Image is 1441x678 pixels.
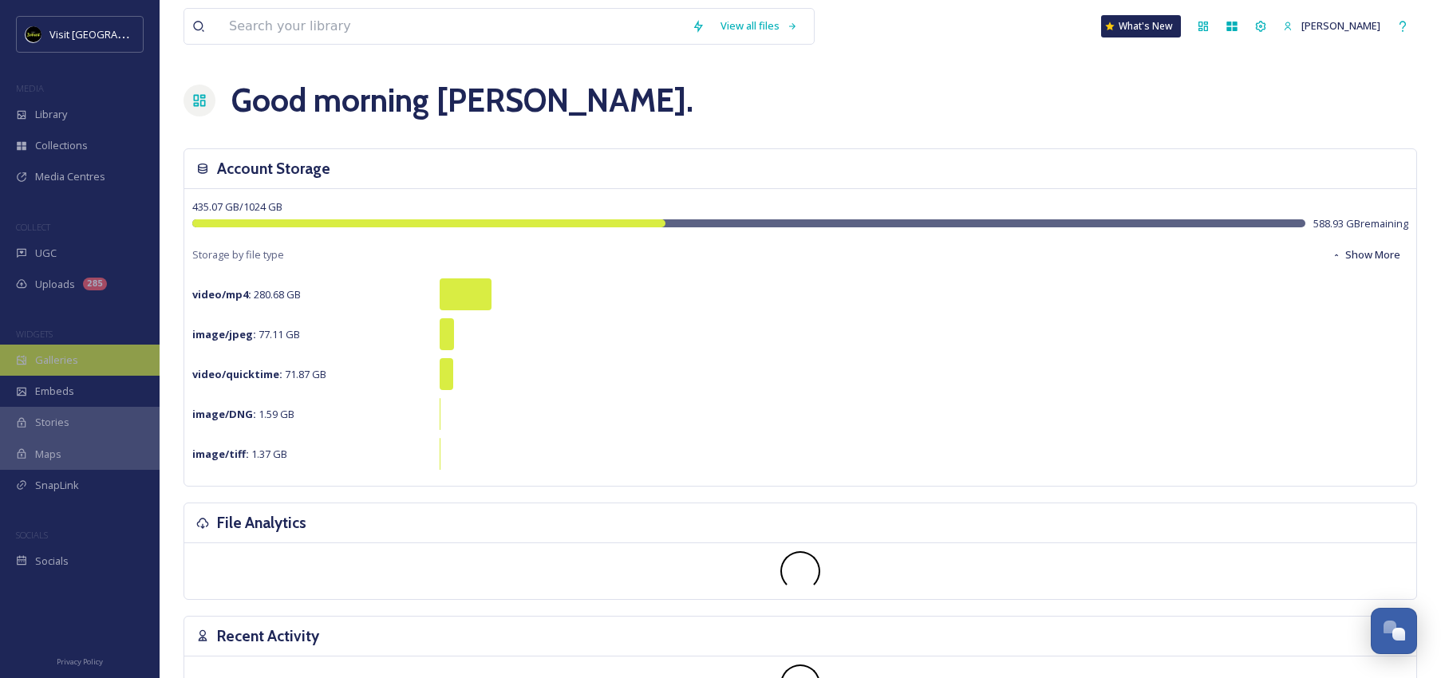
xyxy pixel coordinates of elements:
span: Embeds [35,384,74,399]
span: Socials [35,554,69,569]
h1: Good morning [PERSON_NAME] . [231,77,693,124]
span: Collections [35,138,88,153]
span: 588.93 GB remaining [1313,216,1408,231]
span: Maps [35,447,61,462]
a: What's New [1101,15,1181,37]
span: MEDIA [16,82,44,94]
span: 1.59 GB [192,407,294,421]
strong: image/jpeg : [192,327,256,341]
span: Storage by file type [192,247,284,262]
button: Open Chat [1371,608,1417,654]
span: Visit [GEOGRAPHIC_DATA] [49,26,173,41]
h3: Recent Activity [217,625,319,648]
span: COLLECT [16,221,50,233]
a: [PERSON_NAME] [1275,10,1388,41]
div: 285 [83,278,107,290]
h3: File Analytics [217,511,306,534]
span: 1.37 GB [192,447,287,461]
button: Show More [1324,239,1408,270]
h3: Account Storage [217,157,330,180]
strong: image/DNG : [192,407,256,421]
strong: video/mp4 : [192,287,251,302]
span: Uploads [35,277,75,292]
span: Library [35,107,67,122]
a: Privacy Policy [57,651,103,670]
strong: video/quicktime : [192,367,282,381]
span: UGC [35,246,57,261]
input: Search your library [221,9,684,44]
span: Galleries [35,353,78,368]
span: SOCIALS [16,529,48,541]
span: 280.68 GB [192,287,301,302]
span: SnapLink [35,478,79,493]
span: 435.07 GB / 1024 GB [192,199,282,214]
span: [PERSON_NAME] [1301,18,1380,33]
img: VISIT%20DETROIT%20LOGO%20-%20BLACK%20BACKGROUND.png [26,26,41,42]
span: Privacy Policy [57,656,103,667]
span: WIDGETS [16,328,53,340]
span: 71.87 GB [192,367,326,381]
span: Media Centres [35,169,105,184]
strong: image/tiff : [192,447,249,461]
a: View all files [713,10,806,41]
span: 77.11 GB [192,327,300,341]
span: Stories [35,415,69,430]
